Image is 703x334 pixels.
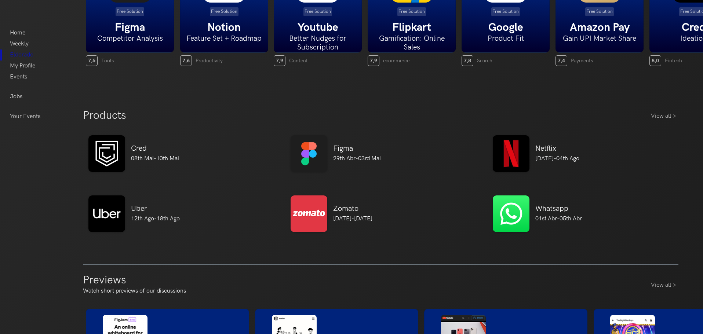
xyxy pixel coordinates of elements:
[477,58,492,64] span: Search
[493,195,529,232] img: Whatsapp logo
[289,58,308,64] span: Content
[556,55,567,66] span: 7,4
[10,49,33,60] a: Eldorado
[383,58,409,64] span: ecommerce
[571,58,593,64] span: Payments
[285,129,386,178] a: Figma logo Figma 29th Abr-03rd Mai
[131,144,179,153] h5: Cred
[86,34,174,43] h6: Competitor Analysis
[368,55,379,66] span: 7,9
[333,154,381,163] p: 29th Abr-03rd Mai
[10,111,40,122] a: Your Events
[333,144,381,153] h5: Figma
[101,58,114,64] span: Tools
[83,190,185,238] a: Uber logo Uber 12th Ago-18th Ago
[535,204,582,213] h5: Whatsapp
[86,21,174,34] h5: Figma
[556,21,643,34] h5: Amazon Pay
[131,214,180,223] p: 12th Ago-18th Ago
[535,214,582,223] p: 01st Abr-05th Abr
[274,34,361,52] h6: Better Nudges for Subscription
[181,34,268,43] h6: Feature Set + Roadmap
[368,21,455,34] h5: Flipkart
[535,144,579,153] h5: Netflix
[397,7,426,16] p: Free Solution
[196,58,223,64] span: Productivity
[462,21,549,34] h5: Google
[462,55,473,66] span: 7,8
[131,204,180,213] h5: Uber
[83,129,185,178] a: Cred logo Cred 08th Mai-10th Mai
[285,190,378,238] a: Zomato logo Zomato [DATE]-[DATE]
[333,204,372,213] h5: Zomato
[10,71,27,82] a: Events
[83,274,126,287] h3: Previews
[10,38,29,49] a: Weekly
[585,7,614,16] p: Free Solution
[274,21,361,34] h5: Youtube
[180,55,192,66] span: 7,6
[333,214,372,223] p: [DATE]-[DATE]
[651,281,678,290] a: View all >
[88,135,125,172] img: Cred logo
[487,190,587,238] a: Whatsapp logo Whatsapp 01st Abr-05th Abr
[131,154,179,163] p: 08th Mai-10th Mai
[462,34,549,43] h6: Product Fit
[274,55,285,66] span: 7,9
[10,60,35,71] a: My Profile
[88,195,125,232] img: Uber logo
[83,109,126,122] h3: Products
[210,7,238,16] p: Free Solution
[86,55,98,66] span: 7,5
[291,135,327,172] img: Figma logo
[649,55,661,66] span: 8,0
[303,7,332,16] p: Free Solution
[535,154,579,163] p: [DATE]-04th Ago
[487,129,585,178] a: Netflix logo Netflix [DATE]-04th Ago
[491,7,520,16] p: Free Solution
[291,195,327,232] img: Zomato logo
[556,34,643,43] h6: Gain UPI Market Share
[10,91,22,102] a: Jobs
[665,58,682,64] span: Fintech
[83,287,186,296] p: Watch short previews of our discussions
[181,21,268,34] h5: Notion
[493,135,529,172] img: Netflix logo
[651,112,678,121] a: View all >
[368,34,455,52] h6: Gamification: Online Sales
[116,7,144,16] p: Free Solution
[10,27,25,38] a: Home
